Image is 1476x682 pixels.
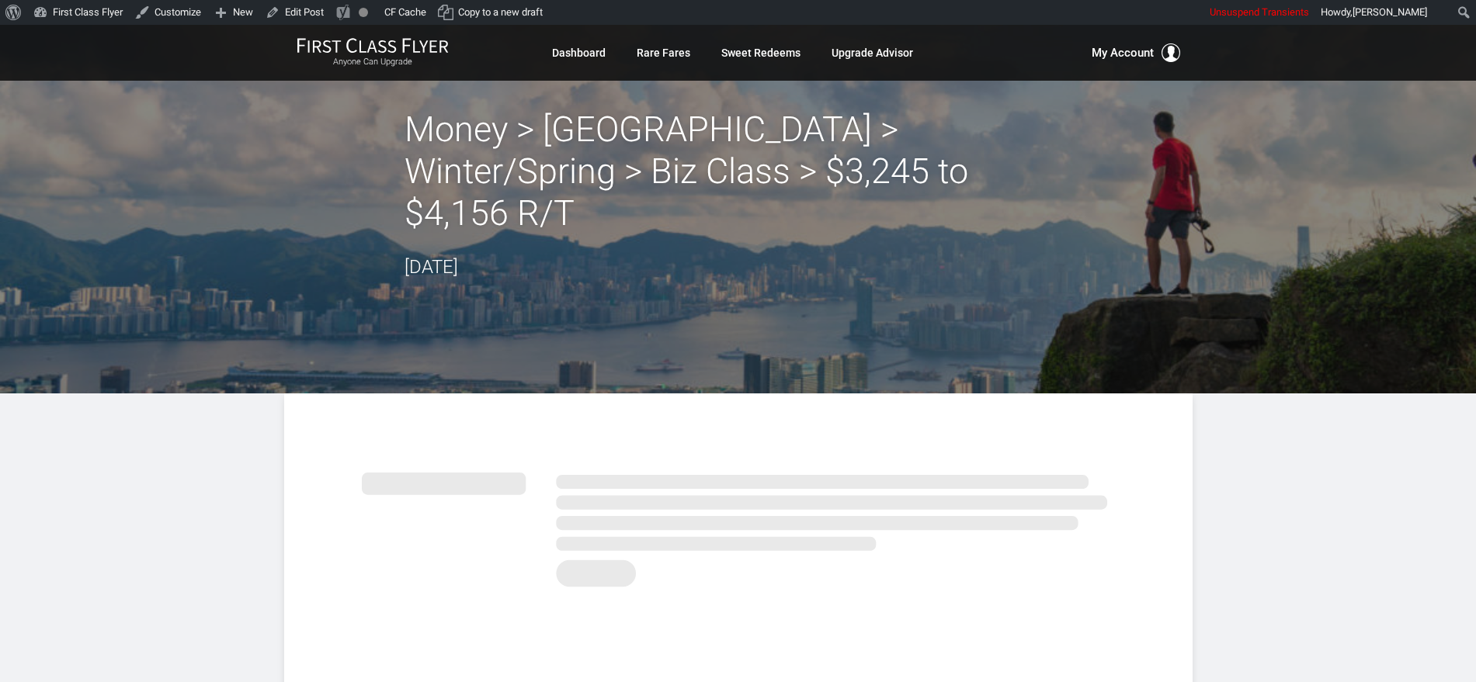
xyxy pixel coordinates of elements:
a: Rare Fares [637,39,690,67]
small: Anyone Can Upgrade [297,57,449,68]
img: summary.svg [362,455,1115,596]
span: [PERSON_NAME] [1353,6,1427,18]
span: My Account [1092,43,1154,62]
a: Sweet Redeems [721,39,801,67]
time: [DATE] [405,256,458,278]
img: First Class Flyer [297,37,449,54]
button: My Account [1092,43,1180,62]
h2: Money > [GEOGRAPHIC_DATA] > Winter/Spring > Biz Class > $3,245 to $4,156 R/T [405,109,1072,234]
a: First Class FlyerAnyone Can Upgrade [297,37,449,68]
a: Dashboard [552,39,606,67]
span: Unsuspend Transients [1210,6,1309,18]
a: Upgrade Advisor [832,39,913,67]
